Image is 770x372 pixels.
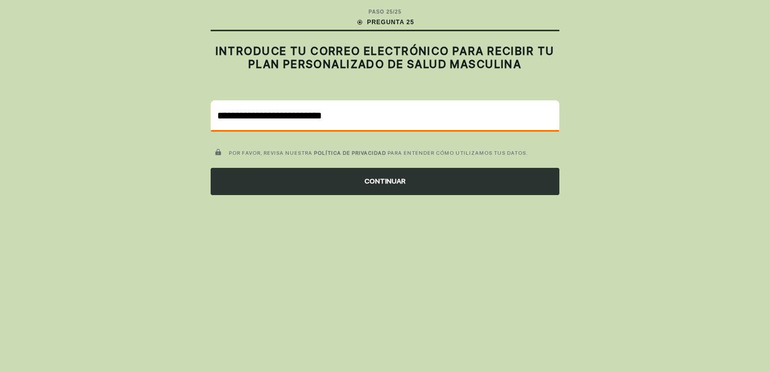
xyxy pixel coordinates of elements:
[356,18,414,27] div: PREGUNTA 25
[229,150,528,156] span: POR FAVOR, REVISA NUESTRA PARA ENTENDER CÓMO UTILIZAMOS TUS DATOS.
[368,8,401,16] div: PASO 25 / 25
[211,168,559,195] div: CONTINUAR
[211,44,559,71] h2: INTRODUCE TU CORREO ELECTRÓNICO PARA RECIBIR TU PLAN PERSONALIZADO DE SALUD MASCULINA
[314,150,386,156] a: POLÍTICA DE PRIVACIDAD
